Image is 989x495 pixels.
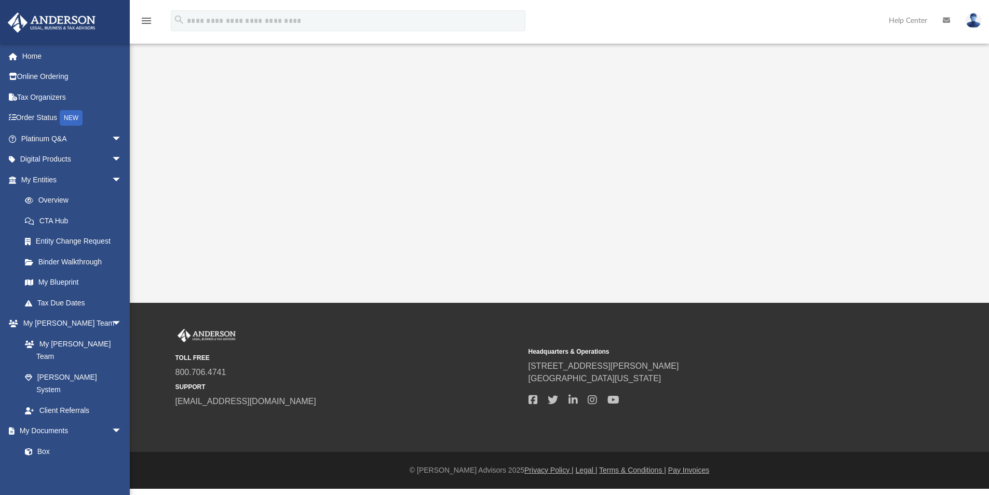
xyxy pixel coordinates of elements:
[112,421,132,442] span: arrow_drop_down
[15,333,127,367] a: My [PERSON_NAME] Team
[112,128,132,150] span: arrow_drop_down
[140,15,153,27] i: menu
[576,466,598,474] a: Legal |
[173,14,185,25] i: search
[60,110,83,126] div: NEW
[529,362,679,370] a: [STREET_ADDRESS][PERSON_NAME]
[175,329,238,342] img: Anderson Advisors Platinum Portal
[15,231,138,252] a: Entity Change Request
[668,466,709,474] a: Pay Invoices
[7,128,138,149] a: Platinum Q&Aarrow_drop_down
[529,374,661,383] a: [GEOGRAPHIC_DATA][US_STATE]
[966,13,981,28] img: User Pic
[15,367,132,400] a: [PERSON_NAME] System
[15,272,132,293] a: My Blueprint
[7,169,138,190] a: My Entitiesarrow_drop_down
[15,210,138,231] a: CTA Hub
[112,169,132,191] span: arrow_drop_down
[5,12,99,33] img: Anderson Advisors Platinum Portal
[15,190,138,211] a: Overview
[7,108,138,129] a: Order StatusNEW
[7,87,138,108] a: Tax Organizers
[175,353,521,363] small: TOLL FREE
[15,400,132,421] a: Client Referrals
[112,313,132,335] span: arrow_drop_down
[7,46,138,66] a: Home
[15,251,138,272] a: Binder Walkthrough
[15,441,127,462] a: Box
[140,20,153,27] a: menu
[175,368,226,377] a: 800.706.4741
[112,149,132,170] span: arrow_drop_down
[524,466,574,474] a: Privacy Policy |
[7,66,138,87] a: Online Ordering
[7,421,132,442] a: My Documentsarrow_drop_down
[7,149,138,170] a: Digital Productsarrow_drop_down
[130,465,989,476] div: © [PERSON_NAME] Advisors 2025
[175,382,521,392] small: SUPPORT
[599,466,666,474] a: Terms & Conditions |
[15,292,138,313] a: Tax Due Dates
[175,397,316,406] a: [EMAIL_ADDRESS][DOMAIN_NAME]
[529,347,874,356] small: Headquarters & Operations
[7,313,132,334] a: My [PERSON_NAME] Teamarrow_drop_down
